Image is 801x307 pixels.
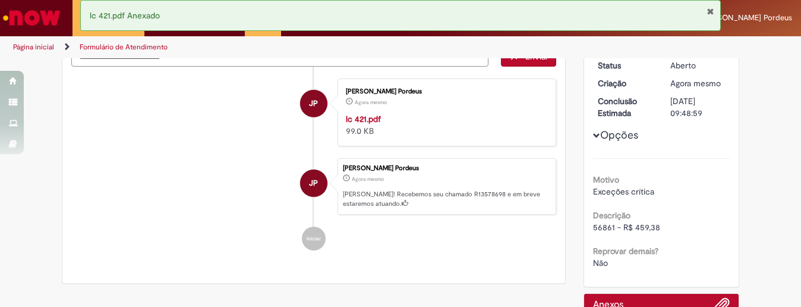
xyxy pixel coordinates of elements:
a: Formulário de Atendimento [80,42,168,52]
button: Fechar Notificação [707,7,714,16]
span: [PERSON_NAME] Pordeus [701,12,792,23]
span: Enviar [525,51,548,62]
b: Reprovar demais? [593,246,658,256]
a: lc 421.pdf [346,114,381,124]
span: JP [309,169,318,198]
div: [PERSON_NAME] Pordeus [346,88,544,95]
span: lc 421.pdf Anexado [90,10,160,21]
span: Agora mesmo [670,78,721,89]
time: 29/09/2025 17:48:55 [670,78,721,89]
span: Agora mesmo [355,99,387,106]
ul: Histórico de tíquete [71,67,556,263]
div: Aberto [670,59,726,71]
span: 56861 - R$ 459,38 [593,222,660,233]
div: [PERSON_NAME] Pordeus [343,165,550,172]
b: Motivo [593,174,619,185]
span: JP [309,89,318,118]
dt: Criação [589,77,662,89]
span: Agora mesmo [352,176,384,183]
li: Julia Nobre Pordeus [71,158,556,215]
b: Descrição [593,210,630,221]
a: Página inicial [13,42,54,52]
time: 29/09/2025 17:48:55 [352,176,384,183]
p: [PERSON_NAME]! Recebemos seu chamado R13578698 e em breve estaremos atuando. [343,190,550,208]
time: 29/09/2025 17:48:51 [355,99,387,106]
img: ServiceNow [1,6,62,30]
dt: Conclusão Estimada [589,95,662,119]
span: Exceções crítica [593,186,654,197]
div: Julia Nobre Pordeus [300,170,327,197]
div: [DATE] 09:48:59 [670,95,726,119]
div: Julia Nobre Pordeus [300,90,327,117]
ul: Trilhas de página [9,36,525,58]
span: Não [593,258,608,268]
div: 29/09/2025 17:48:55 [670,77,726,89]
div: 99.0 KB [346,113,544,137]
dt: Status [589,59,662,71]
